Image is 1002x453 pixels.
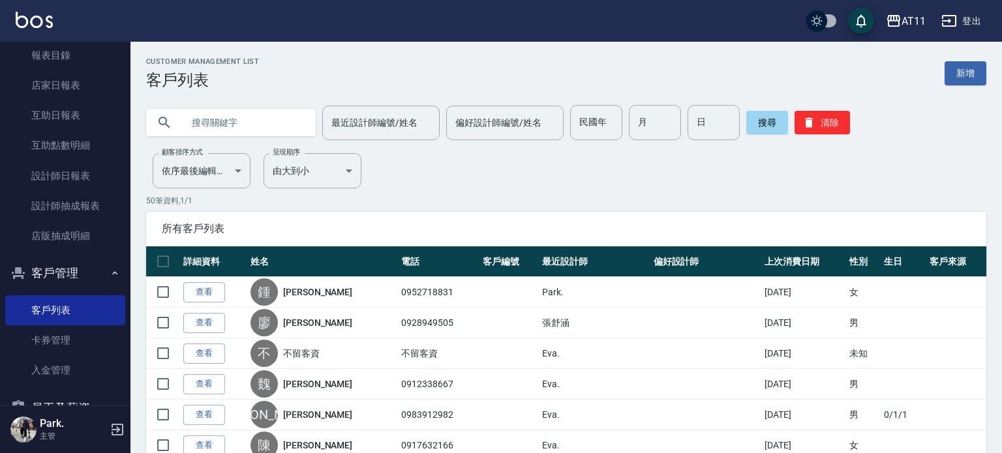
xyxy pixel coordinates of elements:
div: 魏 [250,370,278,398]
th: 電話 [398,246,479,277]
a: 查看 [183,374,225,394]
button: AT11 [881,8,931,35]
a: 店販抽成明細 [5,221,125,251]
td: Eva. [539,400,650,430]
h5: Park. [40,417,106,430]
td: 男 [846,400,881,430]
img: Logo [16,12,53,28]
a: 查看 [183,405,225,425]
th: 生日 [881,246,927,277]
th: 最近設計師 [539,246,650,277]
td: 不留客資 [398,338,479,369]
td: Eva. [539,369,650,400]
button: save [848,8,874,34]
th: 上次消費日期 [761,246,846,277]
div: AT11 [902,13,926,29]
div: [PERSON_NAME] [250,401,278,428]
td: 0/1/1 [881,400,927,430]
button: 搜尋 [746,111,788,134]
th: 詳細資料 [180,246,247,277]
h3: 客戶列表 [146,71,259,89]
p: 50 筆資料, 1 / 1 [146,195,986,207]
td: 女 [846,277,881,308]
td: 未知 [846,338,881,369]
p: 主管 [40,430,106,442]
a: [PERSON_NAME] [283,285,352,299]
img: Person [10,416,37,443]
button: 登出 [936,9,986,33]
a: 查看 [183,313,225,333]
a: 設計師抽成報表 [5,191,125,221]
td: 0983912982 [398,400,479,430]
div: 鍾 [250,278,278,306]
a: 不留客資 [283,347,320,360]
th: 性別 [846,246,881,277]
a: 互助日報表 [5,100,125,130]
button: 客戶管理 [5,256,125,290]
td: [DATE] [761,338,846,369]
div: 不 [250,340,278,367]
label: 顧客排序方式 [162,147,203,157]
a: 查看 [183,282,225,302]
input: 搜尋關鍵字 [183,105,305,140]
th: 客戶編號 [479,246,539,277]
div: 由大到小 [264,153,361,188]
td: 張舒涵 [539,308,650,338]
button: 員工及薪資 [5,391,125,425]
td: [DATE] [761,400,846,430]
a: 店家日報表 [5,70,125,100]
th: 姓名 [247,246,398,277]
td: Eva. [539,338,650,369]
a: [PERSON_NAME] [283,408,352,421]
button: 清除 [795,111,850,134]
td: [DATE] [761,277,846,308]
td: 男 [846,369,881,400]
a: 查看 [183,343,225,364]
a: 設計師日報表 [5,161,125,191]
div: 廖 [250,309,278,336]
a: [PERSON_NAME] [283,377,352,390]
th: 客戶來源 [926,246,986,277]
td: Park. [539,277,650,308]
a: 新增 [945,61,986,85]
a: 互助點數明細 [5,130,125,160]
a: 卡券管理 [5,325,125,355]
td: [DATE] [761,369,846,400]
td: 0952718831 [398,277,479,308]
h2: Customer Management List [146,57,259,66]
span: 所有客戶列表 [162,222,971,235]
a: 客戶列表 [5,295,125,325]
a: 入金管理 [5,355,125,385]
div: 依序最後編輯時間 [153,153,250,188]
th: 偏好設計師 [650,246,761,277]
label: 呈現順序 [273,147,300,157]
td: 0912338667 [398,369,479,400]
td: 0928949505 [398,308,479,338]
td: [DATE] [761,308,846,338]
a: 報表目錄 [5,40,125,70]
a: [PERSON_NAME] [283,439,352,452]
td: 男 [846,308,881,338]
a: [PERSON_NAME] [283,316,352,329]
